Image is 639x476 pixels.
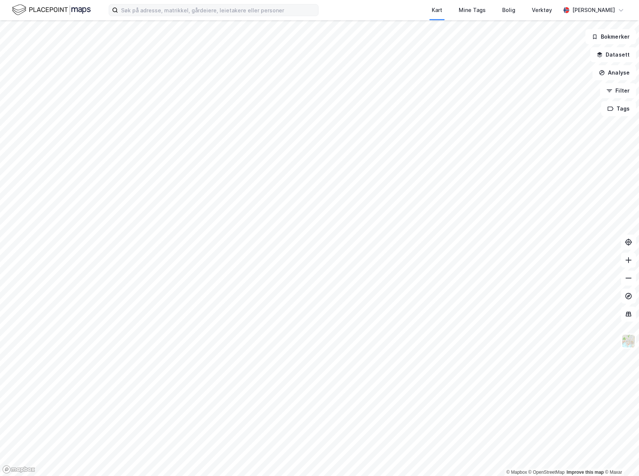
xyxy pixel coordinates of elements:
[532,6,552,15] div: Verktøy
[602,440,639,476] div: Kontrollprogram for chat
[12,3,91,16] img: logo.f888ab2527a4732fd821a326f86c7f29.svg
[459,6,486,15] div: Mine Tags
[118,4,318,16] input: Søk på adresse, matrikkel, gårdeiere, leietakere eller personer
[602,440,639,476] iframe: Chat Widget
[572,6,615,15] div: [PERSON_NAME]
[502,6,515,15] div: Bolig
[432,6,442,15] div: Kart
